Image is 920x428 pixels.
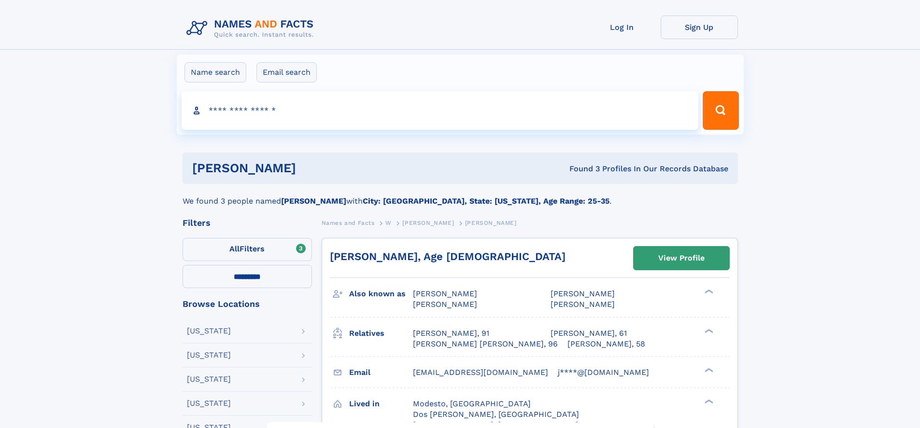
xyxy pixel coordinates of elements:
[281,196,346,206] b: [PERSON_NAME]
[433,164,728,174] div: Found 3 Profiles In Our Records Database
[702,398,714,404] div: ❯
[183,219,312,227] div: Filters
[349,396,413,412] h3: Lived in
[413,289,477,298] span: [PERSON_NAME]
[349,286,413,302] h3: Also known as
[349,364,413,381] h3: Email
[702,367,714,373] div: ❯
[187,375,231,383] div: [US_STATE]
[183,15,322,41] img: Logo Names and Facts
[413,300,477,309] span: [PERSON_NAME]
[702,289,714,295] div: ❯
[385,217,392,229] a: W
[702,328,714,334] div: ❯
[187,400,231,407] div: [US_STATE]
[551,300,615,309] span: [PERSON_NAME]
[567,339,645,349] a: [PERSON_NAME], 58
[658,247,705,269] div: View Profile
[551,328,627,339] a: [PERSON_NAME], 61
[661,15,738,39] a: Sign Up
[322,217,375,229] a: Names and Facts
[184,62,246,83] label: Name search
[183,238,312,261] label: Filters
[413,339,558,349] a: [PERSON_NAME] [PERSON_NAME], 96
[349,325,413,342] h3: Relatives
[363,196,609,206] b: City: [GEOGRAPHIC_DATA], State: [US_STATE], Age Range: 25-35
[402,220,454,226] span: [PERSON_NAME]
[183,300,312,308] div: Browse Locations
[634,247,729,270] a: View Profile
[413,410,579,419] span: Dos [PERSON_NAME], [GEOGRAPHIC_DATA]
[330,250,566,262] a: [PERSON_NAME], Age [DEMOGRAPHIC_DATA]
[187,351,231,359] div: [US_STATE]
[465,220,517,226] span: [PERSON_NAME]
[187,327,231,335] div: [US_STATE]
[256,62,317,83] label: Email search
[413,368,548,377] span: [EMAIL_ADDRESS][DOMAIN_NAME]
[402,217,454,229] a: [PERSON_NAME]
[229,244,240,253] span: All
[413,328,489,339] a: [PERSON_NAME], 91
[182,91,699,130] input: search input
[413,399,531,408] span: Modesto, [GEOGRAPHIC_DATA]
[583,15,661,39] a: Log In
[183,184,738,207] div: We found 3 people named with .
[192,162,433,174] h1: [PERSON_NAME]
[551,289,615,298] span: [PERSON_NAME]
[703,91,738,130] button: Search Button
[385,220,392,226] span: W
